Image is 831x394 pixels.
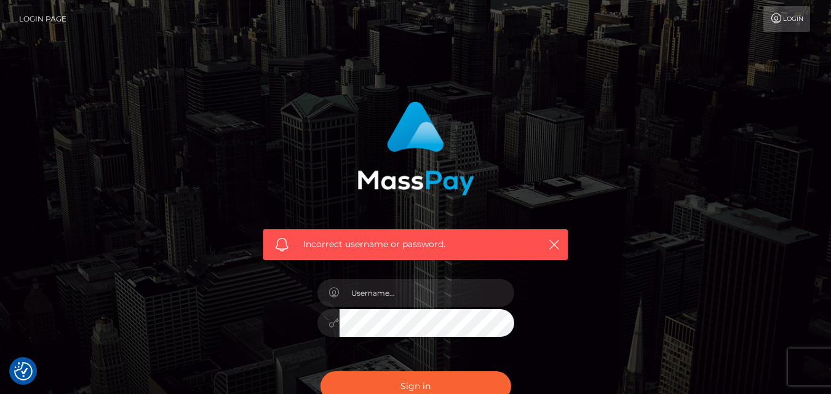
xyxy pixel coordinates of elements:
button: Consent Preferences [14,362,33,380]
input: Username... [340,279,514,307]
img: Revisit consent button [14,362,33,380]
a: Login [763,6,810,32]
img: MassPay Login [357,101,474,195]
a: Login Page [19,6,66,32]
span: Incorrect username or password. [303,238,528,251]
